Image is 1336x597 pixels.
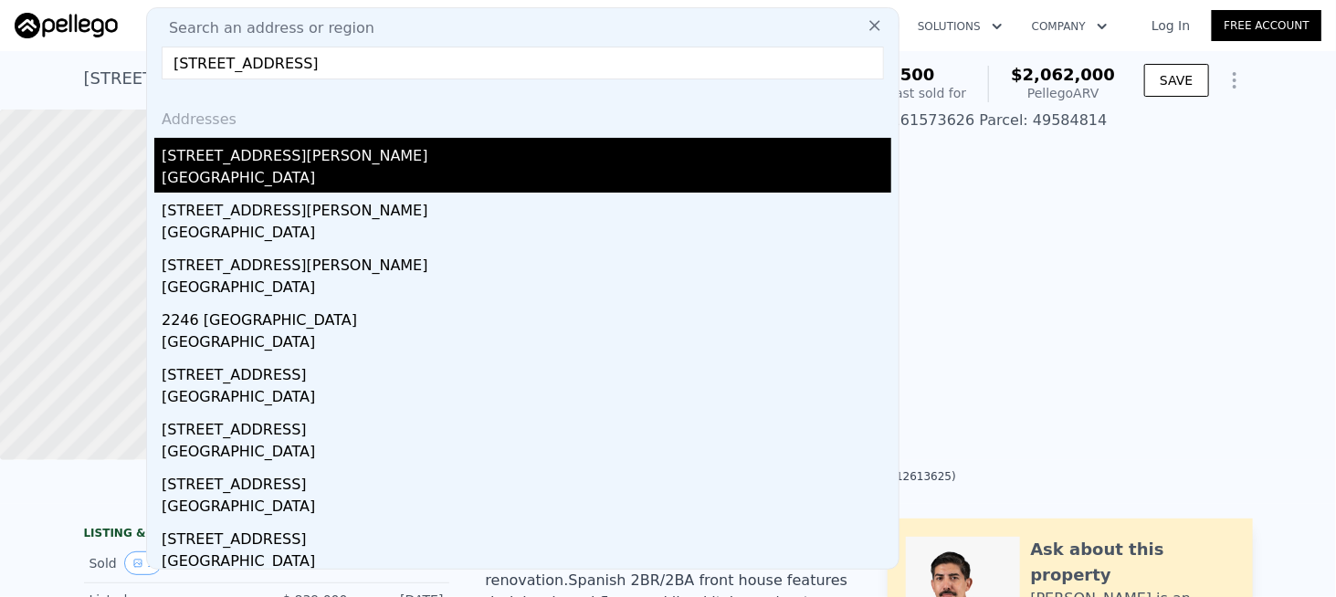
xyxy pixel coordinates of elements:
[162,550,891,576] div: [GEOGRAPHIC_DATA]
[162,138,891,167] div: [STREET_ADDRESS][PERSON_NAME]
[154,17,374,39] span: Search an address or region
[1017,10,1122,43] button: Company
[89,551,252,575] div: Sold
[162,386,891,412] div: [GEOGRAPHIC_DATA]
[162,466,891,496] div: [STREET_ADDRESS]
[903,10,1017,43] button: Solutions
[1144,64,1208,97] button: SAVE
[162,222,891,247] div: [GEOGRAPHIC_DATA]
[84,526,449,544] div: LISTING & SALE HISTORY
[162,412,891,441] div: [STREET_ADDRESS]
[162,277,891,302] div: [GEOGRAPHIC_DATA]
[162,247,891,277] div: [STREET_ADDRESS][PERSON_NAME]
[1031,537,1235,588] div: Ask about this property
[124,551,163,575] button: View historical data
[162,193,891,222] div: [STREET_ADDRESS][PERSON_NAME]
[162,167,891,193] div: [GEOGRAPHIC_DATA]
[1011,65,1115,84] span: $2,062,000
[162,521,891,550] div: [STREET_ADDRESS]
[162,302,891,331] div: 2246 [GEOGRAPHIC_DATA]
[1212,10,1321,41] a: Free Account
[15,13,118,38] img: Pellego
[1216,62,1253,99] button: Show Options
[1130,16,1212,35] a: Log In
[162,441,891,466] div: [GEOGRAPHIC_DATA]
[162,357,891,386] div: [STREET_ADDRESS]
[154,94,891,138] div: Addresses
[162,47,884,79] input: Enter an address, city, region, neighborhood or zip code
[1011,84,1115,102] div: Pellego ARV
[84,66,521,91] div: [STREET_ADDRESS] , [GEOGRAPHIC_DATA] , CA 90039
[162,331,891,357] div: [GEOGRAPHIC_DATA]
[162,496,891,521] div: [GEOGRAPHIC_DATA]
